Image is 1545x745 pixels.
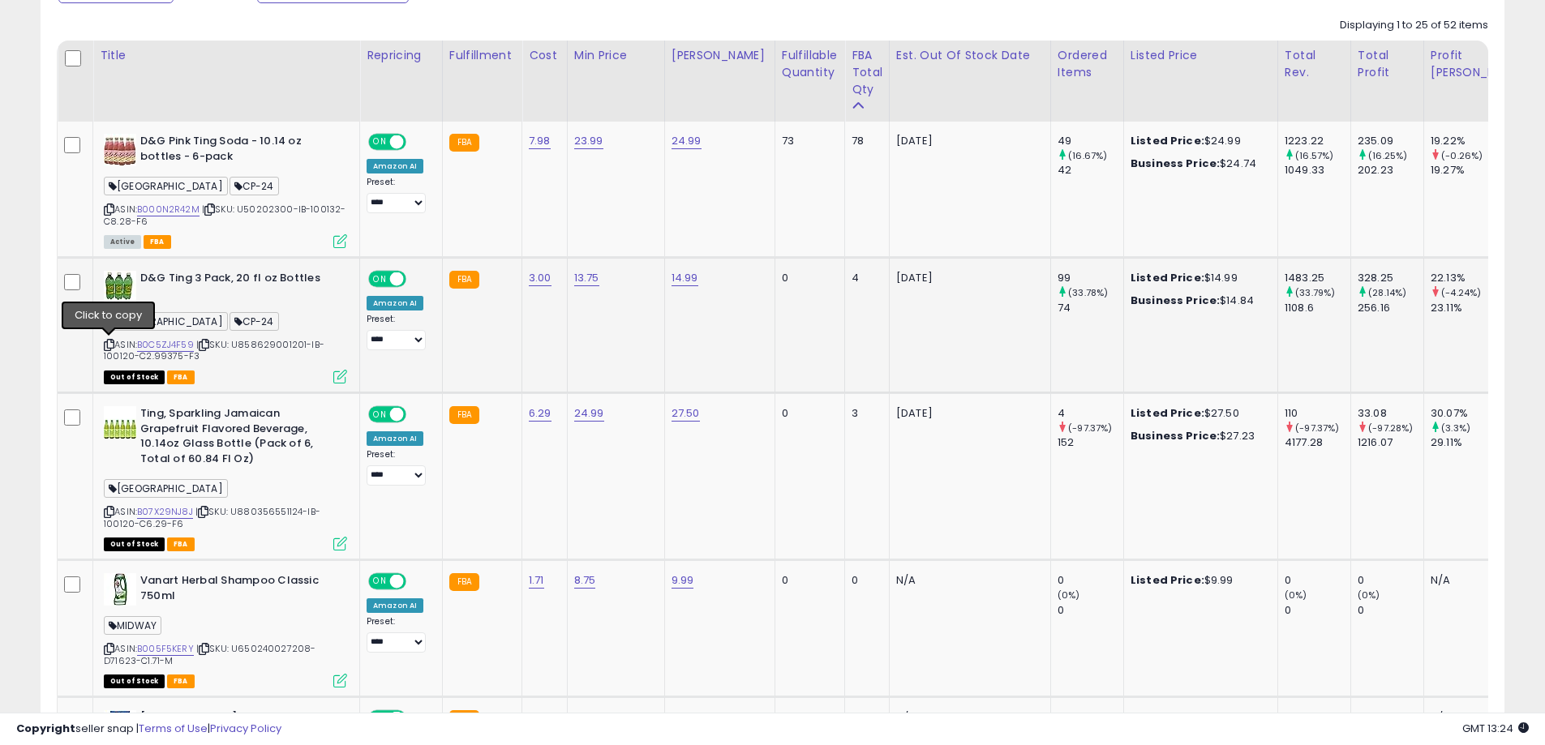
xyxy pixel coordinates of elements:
span: FBA [167,537,195,551]
a: 1.71 [529,572,544,589]
div: Amazon AI [367,159,423,173]
div: Preset: [367,616,430,653]
div: 0 [782,406,832,421]
span: | SKU: U880356551124-IB-100120-C6.29-F6 [104,505,320,529]
div: Title [100,47,353,64]
div: Ordered Items [1058,47,1117,81]
b: Business Price: [1131,156,1220,171]
p: [DATE] [896,134,1038,148]
span: All listings that are currently out of stock and unavailable for purchase on Amazon [104,370,165,384]
a: Terms of Use [139,721,208,736]
div: 22.13% [1431,271,1534,285]
a: B0C5ZJ4F59 [137,338,194,352]
span: ON [370,575,390,589]
small: (-97.37%) [1295,422,1339,435]
p: [DATE] [896,406,1038,421]
div: 99 [1058,271,1123,285]
b: Listed Price: [1131,405,1204,421]
a: 8.75 [574,572,596,589]
b: D&G Ting 3 Pack, 20 fl oz Bottles [140,271,337,290]
div: 1049.33 [1285,163,1350,178]
div: 202.23 [1358,163,1423,178]
div: FBA Total Qty [852,47,882,98]
div: $14.99 [1131,271,1265,285]
small: FBA [449,134,479,152]
span: OFF [404,272,430,286]
small: FBA [449,406,479,424]
b: Listed Price: [1131,270,1204,285]
div: Amazon AI [367,296,423,310]
span: All listings that are currently out of stock and unavailable for purchase on Amazon [104,674,165,688]
a: B07X29NJ8J [137,505,193,519]
a: B005F5KERY [137,642,194,656]
a: 24.99 [574,405,604,422]
div: 0 [1285,603,1350,618]
small: (-4.24%) [1441,286,1481,299]
div: 0 [1285,573,1350,588]
div: 33.08 [1358,406,1423,421]
span: [GEOGRAPHIC_DATA] [104,312,228,331]
div: 0 [852,573,877,588]
a: 7.98 [529,133,551,149]
small: FBA [449,573,479,591]
div: 23.11% [1431,301,1534,315]
img: 51VL+25jWtL._SL40_.jpg [104,573,136,606]
div: Preset: [367,314,430,350]
a: 6.29 [529,405,551,422]
div: 49 [1058,134,1123,148]
div: Fulfillment [449,47,515,64]
small: (33.79%) [1295,286,1335,299]
div: 1108.6 [1285,301,1350,315]
div: 110 [1285,406,1350,421]
a: 13.75 [574,270,599,286]
a: 24.99 [672,133,702,149]
span: [GEOGRAPHIC_DATA] [104,177,228,195]
div: 29.11% [1431,435,1534,450]
div: 256.16 [1358,301,1423,315]
div: 0 [1358,573,1423,588]
div: 78 [852,134,877,148]
a: B000N2R42M [137,203,200,216]
div: Preset: [367,177,430,213]
div: Est. Out Of Stock Date [896,47,1044,64]
span: OFF [404,408,430,422]
img: 51UT3gDG9JL._SL40_.jpg [104,134,136,166]
div: $24.74 [1131,156,1265,171]
div: 19.27% [1431,163,1534,178]
span: MIDWAY [104,616,161,635]
p: N/A [896,573,1038,588]
span: All listings that are currently out of stock and unavailable for purchase on Amazon [104,537,165,551]
div: seller snap | | [16,721,281,737]
span: | SKU: U650240027208-D71623-C1.71-M [104,642,315,666]
a: 23.99 [574,133,603,149]
span: OFF [404,575,430,589]
small: (16.25%) [1368,149,1407,162]
div: $9.99 [1131,573,1265,588]
div: 4 [852,271,877,285]
div: $27.50 [1131,406,1265,421]
small: (-0.26%) [1441,149,1483,162]
div: Amazon AI [367,598,423,613]
div: Amazon AI [367,431,423,446]
div: ASIN: [104,134,347,246]
span: FBA [167,674,195,688]
span: | SKU: U50202300-IB-100132-C8.28-F6 [104,203,346,227]
div: N/A [1431,573,1521,588]
div: 0 [782,573,832,588]
span: 2025-09-16 13:24 GMT [1462,721,1529,736]
small: (0%) [1285,589,1307,602]
span: OFF [404,135,430,149]
span: ON [370,408,390,422]
a: 27.50 [672,405,700,422]
img: 51+xAzQ9TEL._SL40_.jpg [104,406,136,439]
small: (-97.37%) [1068,422,1112,435]
div: 4 [1058,406,1123,421]
div: 74 [1058,301,1123,315]
div: Preset: [367,449,430,486]
div: 4177.28 [1285,435,1350,450]
div: [PERSON_NAME] [672,47,768,64]
div: Listed Price [1131,47,1271,64]
small: (0%) [1058,589,1080,602]
small: FBA [449,271,479,289]
div: 0 [1358,603,1423,618]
